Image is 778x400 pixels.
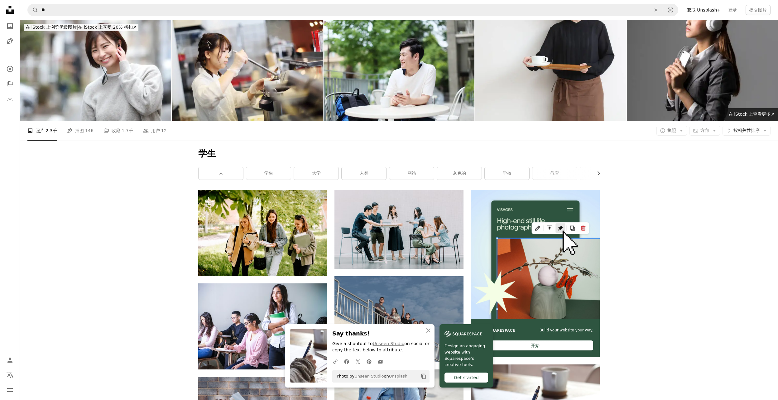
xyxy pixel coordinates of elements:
[471,190,600,319] img: file-1723602894256-972c108553a7image
[471,190,600,357] a: Build your website your way.开始
[751,128,760,133] font: 排序
[85,128,94,133] font: 146
[198,230,327,236] a: 一群年轻女子并排站着
[439,324,493,388] a: Design an engaging website with Squarespace’s creative tools.Get started
[728,7,737,12] font: 登录
[689,126,720,136] button: 方向
[334,226,463,232] a: 两男四女在办公室开会
[4,63,16,75] a: 探索
[198,148,216,159] font: 学生
[580,167,625,180] a: 女孩
[478,328,515,333] img: file-1606177908946-d1eed1cbe4f5image
[332,329,430,338] h3: Say thanks!
[4,369,16,381] button: 语言
[27,4,678,16] form: 在全站范围内查找视觉效果
[649,4,663,16] button: 清除
[444,343,488,368] span: Design an engaging website with Squarespace’s creative tools.
[78,25,133,30] font: 在 iStock 上享受 20% 折扣
[199,167,243,180] a: 人
[342,167,386,180] a: 人类
[341,355,352,368] a: Share on Facebook
[4,35,16,47] a: 插图
[389,167,434,180] a: 网站
[4,93,16,105] a: 下载历史记录
[20,20,142,35] a: 在 iStock 上浏览优质图片|在 iStock 上享受 20% 折扣↗
[354,374,384,378] a: Unseen Studio
[656,126,687,136] button: 执照
[75,128,84,133] font: 插图
[4,20,16,32] a: 照片
[4,78,16,90] a: 收藏
[444,329,482,339] img: file-1606177908946-d1eed1cbe4f5image
[475,20,626,121] img: 在咖啡馆工作的日本女性
[219,171,223,176] font: 人
[418,371,429,382] button: Copy to clipboard
[4,354,16,366] a: 登录 / 注册
[143,121,167,141] a: 用户 12
[540,328,593,333] span: Build your website your way.
[733,128,751,133] font: 按相关性
[4,384,16,396] button: 菜单
[363,355,375,368] a: Share on Pinterest
[112,128,120,133] font: 收藏
[67,121,94,141] a: 插图 146
[453,171,466,176] font: 灰色的
[324,20,475,121] img: 操作智能手机的大学生
[531,343,540,348] font: 开始
[683,5,724,15] a: 获取 Unsplash+
[746,5,771,15] button: 提交图片
[700,128,709,133] font: 方向
[723,126,771,136] button: 按相关性排序
[246,167,291,180] a: 学生
[725,108,778,121] a: 在 iStock 上查看更多↗
[334,371,407,381] span: Photo by on
[667,128,676,133] font: 执照
[627,20,778,121] img: 年轻女商人用无线耳机和智能手机听音乐
[77,25,78,30] font: |
[312,171,321,176] font: 大学
[724,5,741,15] a: 登录
[407,171,416,176] font: 网站
[161,128,167,133] font: 12
[28,4,38,16] button: 搜索 Unsplash
[687,7,721,12] font: 获取 Unsplash+
[352,355,363,368] a: Share on Twitter
[151,128,160,133] font: 用户
[728,112,771,117] font: 在 iStock 上查看更多
[332,341,430,353] p: Give a shoutout to on social or copy the text below to attribute.
[122,128,133,133] font: 1.7千
[20,20,171,121] img: 女性听音乐
[360,171,368,176] font: 人类
[172,20,323,121] img: 学生在咖啡馆打工
[485,167,529,180] a: 学校
[389,374,407,378] a: Unsplash
[198,283,327,369] img: 拿着白色和绿色教科书的女人
[334,190,463,269] img: 两男四女在办公室开会
[334,316,463,322] a: 白天，三男两女站在白色混凝土墙上
[375,355,386,368] a: Share over email
[264,171,273,176] font: 学生
[133,25,137,30] font: ↗
[749,7,767,12] font: 提交图片
[593,167,600,180] button: 向右滚动列表
[550,171,559,176] font: 教育
[437,167,482,180] a: 灰色的
[373,341,405,346] a: Unseen Studio
[503,171,511,176] font: 学校
[198,323,327,329] a: 拿着白色和绿色教科书的女人
[444,373,488,383] div: Get started
[26,25,77,30] font: 在 iStock 上浏览优质图片
[771,112,774,117] font: ↗
[663,4,678,16] button: 视觉搜索
[334,276,463,362] img: 白天，三男两女站在白色混凝土墙上
[532,167,577,180] a: 教育
[198,190,327,276] img: 一群年轻女子并排站着
[294,167,339,180] a: 大学
[103,121,133,141] a: 收藏 1.7千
